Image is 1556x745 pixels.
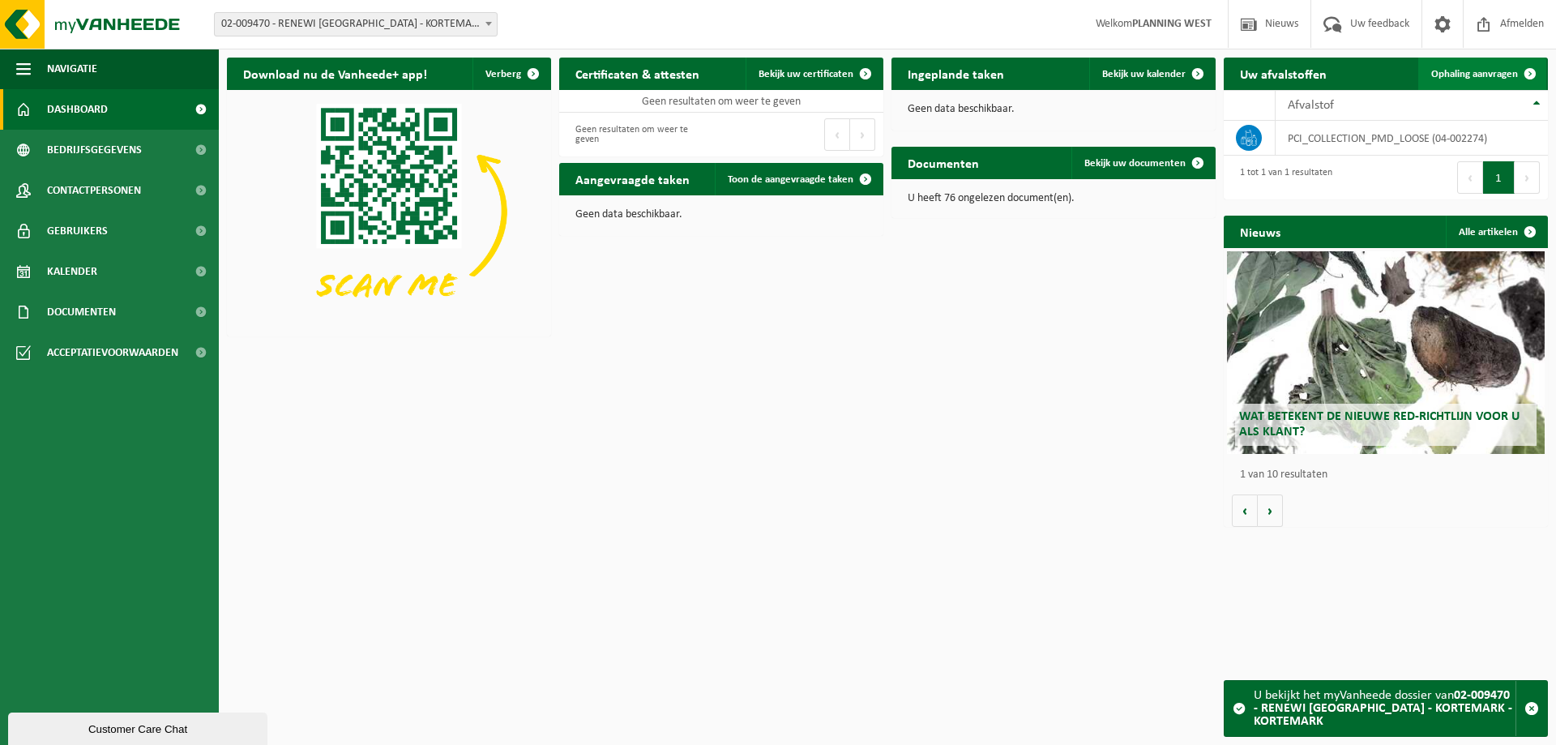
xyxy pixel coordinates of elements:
a: Alle artikelen [1446,216,1546,248]
h2: Aangevraagde taken [559,163,706,195]
span: Dashboard [47,89,108,130]
span: Acceptatievoorwaarden [47,332,178,373]
button: Verberg [472,58,549,90]
button: Previous [1457,161,1483,194]
p: Geen data beschikbaar. [908,104,1199,115]
h2: Documenten [891,147,995,178]
span: Verberg [485,69,521,79]
span: 02-009470 - RENEWI BELGIUM - KORTEMARK - KORTEMARK [215,13,497,36]
div: 1 tot 1 van 1 resultaten [1232,160,1332,195]
button: Previous [824,118,850,151]
div: Geen resultaten om weer te geven [567,117,713,152]
td: Geen resultaten om weer te geven [559,90,883,113]
span: Documenten [47,292,116,332]
img: Download de VHEPlus App [227,90,551,333]
p: Geen data beschikbaar. [575,209,867,221]
a: Toon de aangevraagde taken [715,163,882,195]
iframe: chat widget [8,709,271,745]
strong: PLANNING WEST [1132,18,1212,30]
a: Bekijk uw certificaten [746,58,882,90]
button: Volgende [1258,495,1283,527]
span: Bekijk uw kalender [1102,69,1186,79]
span: Bedrijfsgegevens [47,130,142,170]
h2: Download nu de Vanheede+ app! [227,58,443,89]
button: Next [1515,161,1540,194]
span: 02-009470 - RENEWI BELGIUM - KORTEMARK - KORTEMARK [214,12,498,36]
button: 1 [1483,161,1515,194]
a: Wat betekent de nieuwe RED-richtlijn voor u als klant? [1227,251,1545,454]
span: Wat betekent de nieuwe RED-richtlijn voor u als klant? [1239,410,1520,439]
span: Ophaling aanvragen [1431,69,1518,79]
p: 1 van 10 resultaten [1240,469,1540,481]
span: Contactpersonen [47,170,141,211]
a: Bekijk uw documenten [1071,147,1214,179]
button: Next [850,118,875,151]
h2: Ingeplande taken [891,58,1020,89]
span: Gebruikers [47,211,108,251]
span: Navigatie [47,49,97,89]
button: Vorige [1232,495,1258,527]
p: U heeft 76 ongelezen document(en). [908,193,1199,204]
span: Bekijk uw documenten [1084,158,1186,169]
h2: Certificaten & attesten [559,58,716,89]
strong: 02-009470 - RENEWI [GEOGRAPHIC_DATA] - KORTEMARK - KORTEMARK [1254,689,1512,728]
td: PCI_COLLECTION_PMD_LOOSE (04-002274) [1276,121,1548,156]
h2: Nieuws [1224,216,1297,247]
a: Ophaling aanvragen [1418,58,1546,90]
span: Afvalstof [1288,99,1334,112]
span: Kalender [47,251,97,292]
span: Bekijk uw certificaten [759,69,853,79]
span: Toon de aangevraagde taken [728,174,853,185]
div: U bekijkt het myVanheede dossier van [1254,681,1515,736]
h2: Uw afvalstoffen [1224,58,1343,89]
a: Bekijk uw kalender [1089,58,1214,90]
